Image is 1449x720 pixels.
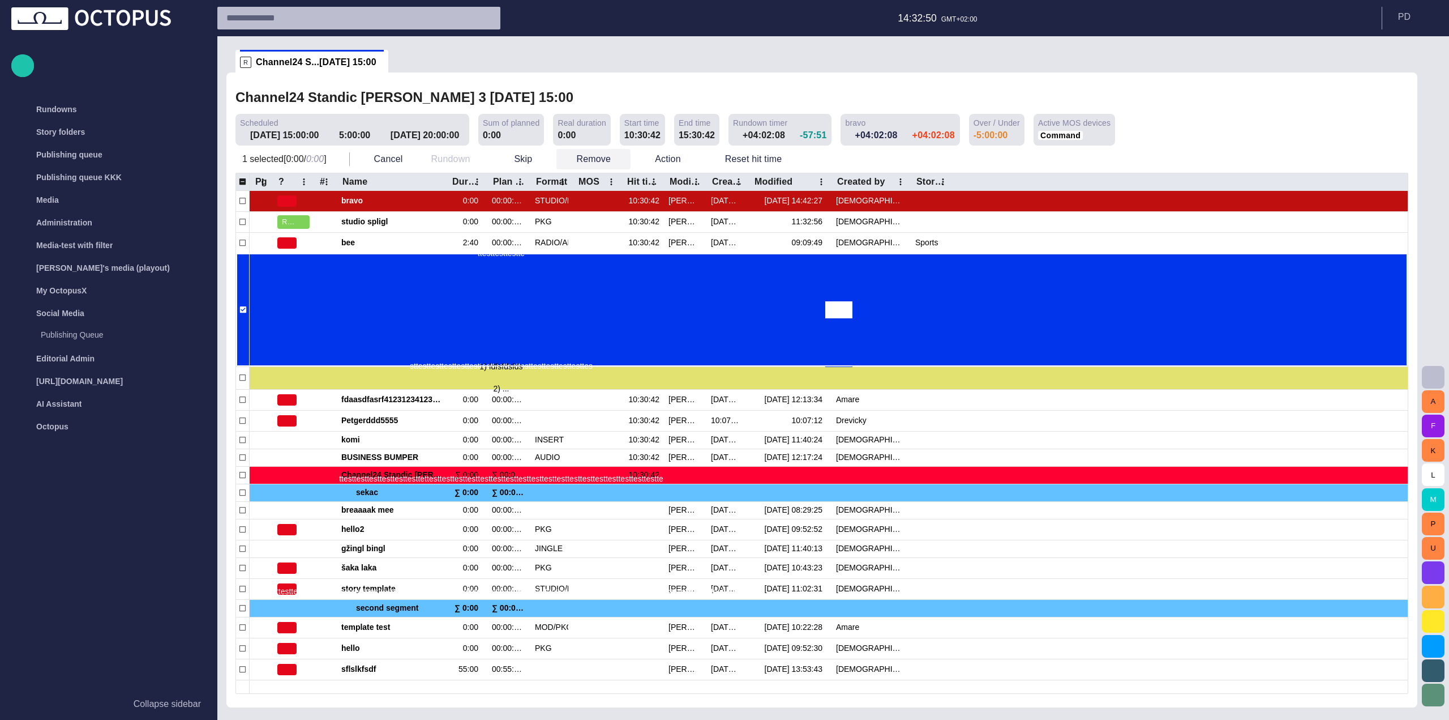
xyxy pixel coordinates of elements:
p: 1 selected [ 0:00 / ] [235,152,333,166]
button: Duration column menu [469,174,485,190]
div: Vedra [836,237,906,248]
button: Command [1038,131,1083,140]
button: Reset hit time [705,149,786,169]
ul: main menu [11,98,205,438]
div: -5:00:00 [974,129,1008,142]
button: K [1422,439,1444,462]
p: GMT+02:00 [941,14,978,24]
div: bravo [845,117,865,129]
button: Cancel [354,149,407,169]
span: Sum of planned [483,117,539,129]
div: 10:30:42 [624,129,661,142]
button: Story locations column menu [935,174,951,190]
button: Modified column menu [813,174,829,190]
p: Media-test with filter [36,240,113,251]
div: Vedra [836,524,906,535]
p: R [240,57,251,68]
div: Vedra [836,543,906,554]
div: [URL][DOMAIN_NAME] [11,370,205,393]
div: Modified [754,176,792,188]
button: PD [1389,7,1442,27]
button: Format column menu [555,174,571,190]
p: Collapse sidebar [134,697,201,711]
div: [DATE] 15:00:00 [250,129,324,142]
div: MOS [578,176,599,188]
div: Vedra [836,664,906,675]
h2: Channel24 Standic [PERSON_NAME] 3 [DATE] 15:00 [235,90,573,105]
p: Social Media [36,308,84,319]
i: 0:00 [306,154,324,164]
button: P [1422,513,1444,535]
div: Vedra [836,434,906,445]
span: Over / Under [974,117,1020,129]
div: Vedra [836,195,906,206]
p: Media [36,194,59,206]
button: Hit time column menu [646,174,662,190]
div: Pg [255,176,267,188]
div: Plan dur [493,176,525,188]
button: Pg column menu [255,174,271,190]
button: Created by column menu [893,174,908,190]
div: 0:00 [483,129,501,142]
div: # [320,176,325,188]
div: Created [712,176,744,188]
div: Drevicky [836,415,871,426]
p: AI Assistant [36,398,82,410]
div: 15:30:42 [679,129,715,142]
span: Scheduled [240,117,278,129]
div: 1) fdfsfdsfds 2) ... [155,356,848,400]
p: Rundowns [36,104,77,115]
p: Publishing queue KKK [36,172,122,183]
div: Vedra [836,583,906,594]
span: Rundown timer [733,117,787,129]
div: [PERSON_NAME]'s media (playout) [11,257,205,279]
div: Name [342,176,367,188]
span: End time [679,117,711,129]
span: Active MOS devices [1038,117,1111,129]
div: Media [11,189,205,211]
button: L [1422,463,1444,486]
div: Duration [452,176,482,188]
div: Format [536,176,567,188]
p: [PERSON_NAME]'s media (playout) [36,262,170,274]
div: Created by [837,176,885,188]
div: Vedra [836,452,906,463]
button: Skip [495,149,552,169]
button: Plan dur column menu [512,174,528,190]
div: 0:00 [558,129,576,142]
div: ? [278,176,284,188]
span: Channel24 S...[DATE] 15:00 [256,57,376,68]
div: RChannel24 S...[DATE] 15:00 [235,50,388,73]
div: [DATE] 20:00:00 [391,129,465,142]
div: Publishing queue [11,143,205,166]
p: Editorial Admin [36,353,95,364]
button: Created column menu [731,174,747,190]
button: F [1422,415,1444,437]
button: ? column menu [296,174,312,190]
p: My OctopusX [36,285,87,296]
button: Remove [556,149,631,169]
span: Real duration [558,117,606,129]
span: Start time [624,117,659,129]
button: MOS column menu [603,174,619,190]
button: A [1422,390,1444,413]
button: Collapse sidebar [11,693,205,715]
p: [URL][DOMAIN_NAME] [36,376,123,387]
p: Story folders [36,126,85,138]
div: Story locations [916,176,948,188]
button: M [1422,488,1444,511]
p: Publishing queue [36,149,102,160]
p: Administration [36,217,92,228]
div: Media-test with filter [11,234,205,257]
div: Modified by [670,176,701,188]
p: 14:32:50 [898,11,937,25]
button: U [1422,537,1444,560]
button: # column menu [319,174,335,190]
div: 5:00:00 [339,129,376,142]
p: Publishing Queue [41,329,183,340]
div: Vedra [836,563,906,573]
button: Action [635,149,701,169]
div: Octopus [11,415,205,438]
div: AI Assistant [11,393,205,415]
p: P D [1398,10,1411,24]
